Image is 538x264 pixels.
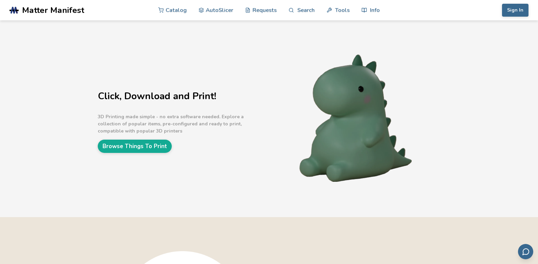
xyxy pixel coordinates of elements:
h1: Click, Download and Print! [98,91,267,102]
p: 3D Printing made simple - no extra software needed. Explore a collection of popular items, pre-co... [98,113,267,135]
button: Send feedback via email [518,244,533,259]
span: Matter Manifest [22,5,84,15]
a: Browse Things To Print [98,140,172,153]
button: Sign In [502,4,528,17]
